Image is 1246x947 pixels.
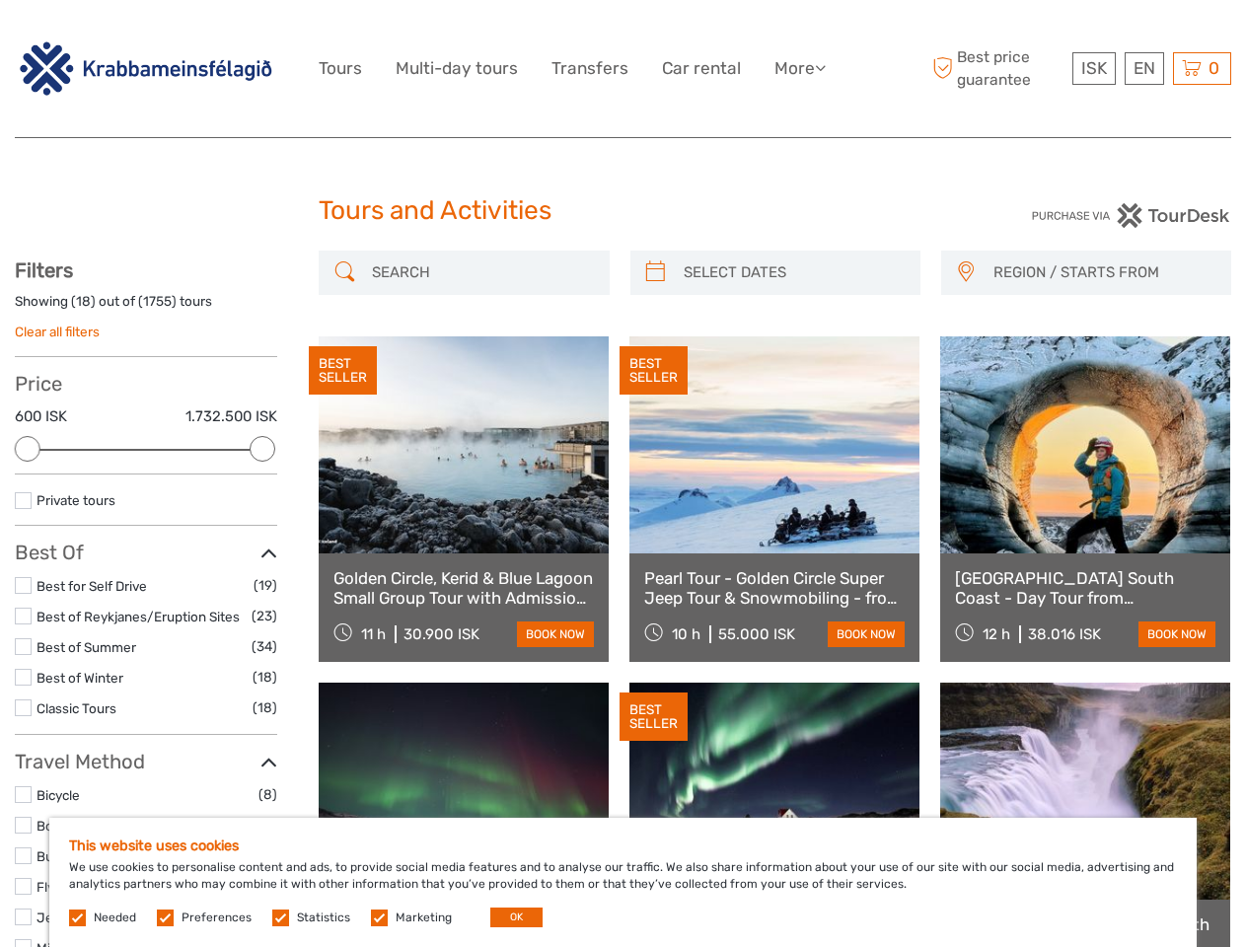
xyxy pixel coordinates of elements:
[49,818,1197,947] div: We use cookies to personalise content and ads, to provide social media features and to analyse ou...
[297,910,350,926] label: Statistics
[28,35,223,50] p: We're away right now. Please check back later!
[69,838,1177,854] h5: This website uses cookies
[361,625,386,643] span: 11 h
[15,324,100,339] a: Clear all filters
[396,910,452,926] label: Marketing
[364,255,599,290] input: SEARCH
[319,54,362,83] a: Tours
[396,54,518,83] a: Multi-day tours
[37,492,115,508] a: Private tours
[319,195,927,227] h1: Tours and Activities
[37,578,147,594] a: Best for Self Drive
[644,568,905,609] a: Pearl Tour - Golden Circle Super Jeep Tour & Snowmobiling - from [GEOGRAPHIC_DATA]
[37,700,116,716] a: Classic Tours
[1031,203,1231,228] img: PurchaseViaTourDesk.png
[1028,625,1101,643] div: 38.016 ISK
[37,670,123,686] a: Best of Winter
[37,609,240,624] a: Best of Reykjanes/Eruption Sites
[15,258,73,282] strong: Filters
[490,908,543,927] button: OK
[15,292,277,323] div: Showing ( ) out of ( ) tours
[955,568,1215,609] a: [GEOGRAPHIC_DATA] South Coast - Day Tour from [GEOGRAPHIC_DATA]
[252,635,277,658] span: (34)
[37,879,73,895] a: Flying
[676,255,911,290] input: SELECT DATES
[182,910,252,926] label: Preferences
[551,54,628,83] a: Transfers
[662,54,741,83] a: Car rental
[37,787,80,803] a: Bicycle
[254,574,277,597] span: (19)
[403,625,479,643] div: 30.900 ISK
[143,292,172,311] label: 1755
[1081,58,1107,78] span: ISK
[245,814,277,837] span: (104)
[15,372,277,396] h3: Price
[718,625,795,643] div: 55.000 ISK
[252,605,277,627] span: (23)
[76,292,91,311] label: 18
[15,406,67,427] label: 600 ISK
[185,406,277,427] label: 1.732.500 ISK
[985,256,1221,289] button: REGION / STARTS FROM
[253,696,277,719] span: (18)
[774,54,826,83] a: More
[309,346,377,396] div: BEST SELLER
[983,625,1010,643] span: 12 h
[333,568,594,609] a: Golden Circle, Kerid & Blue Lagoon Small Group Tour with Admission Ticket
[672,625,700,643] span: 10 h
[253,666,277,689] span: (18)
[1206,58,1222,78] span: 0
[37,848,60,864] a: Bus
[1138,621,1215,647] a: book now
[15,38,277,99] img: 3142-b3e26b51-08fe-4449-b938-50ec2168a4a0_logo_big.png
[37,818,65,834] a: Boat
[94,910,136,926] label: Needed
[1125,52,1164,85] div: EN
[517,621,594,647] a: book now
[828,621,905,647] a: book now
[15,750,277,773] h3: Travel Method
[37,910,105,925] a: Jeep / 4x4
[258,783,277,806] span: (8)
[620,692,688,742] div: BEST SELLER
[227,31,251,54] button: Open LiveChat chat widget
[927,46,1067,90] span: Best price guarantee
[37,639,136,655] a: Best of Summer
[620,346,688,396] div: BEST SELLER
[15,541,277,564] h3: Best Of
